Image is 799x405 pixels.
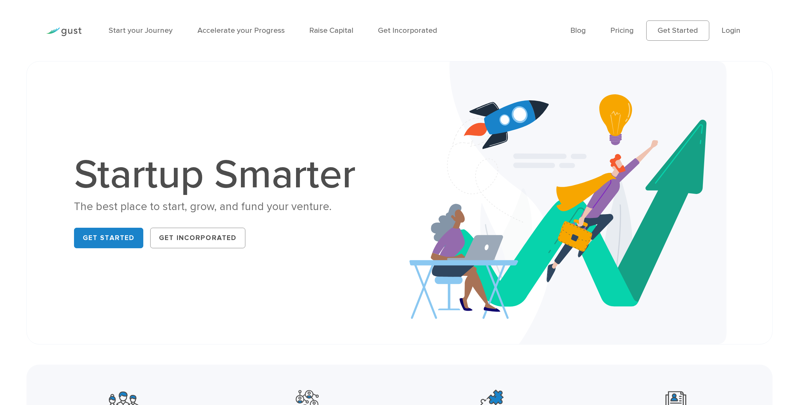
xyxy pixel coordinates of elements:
a: Login [722,26,740,35]
a: Blog [570,26,586,35]
a: Get Started [646,21,709,41]
div: The best place to start, grow, and fund your venture. [74,199,367,214]
img: Gust Logo [46,27,82,36]
a: Accelerate your Progress [197,26,285,35]
h1: Startup Smarter [74,154,367,195]
a: Raise Capital [309,26,353,35]
a: Start your Journey [109,26,173,35]
a: Get Incorporated [378,26,437,35]
a: Pricing [610,26,634,35]
img: Startup Smarter Hero [409,62,727,344]
a: Get Incorporated [150,228,246,248]
a: Get Started [74,228,144,248]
